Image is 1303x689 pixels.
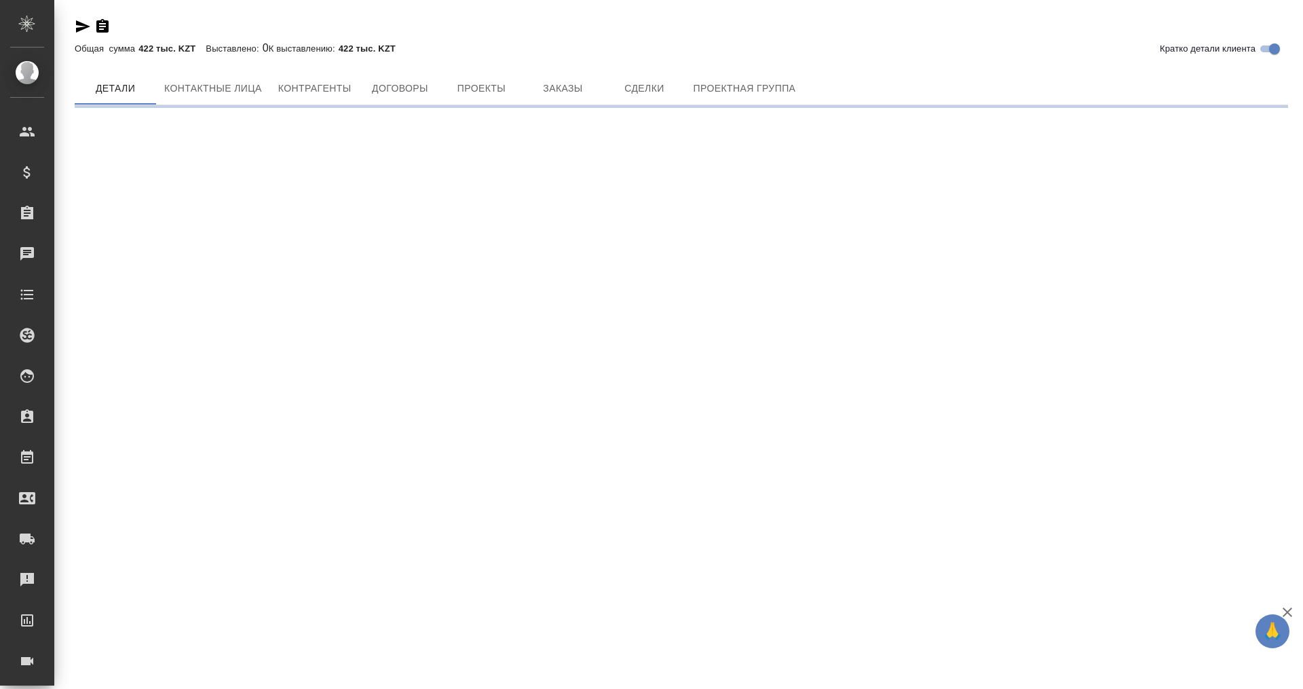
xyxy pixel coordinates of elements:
span: Проекты [449,80,514,97]
span: Сделки [611,80,677,97]
span: Проектная группа [693,80,795,97]
p: К выставлению: [269,43,339,54]
span: Контактные лица [164,80,262,97]
span: Кратко детали клиента [1160,42,1255,56]
span: 🙏 [1261,617,1284,646]
p: Общая сумма [75,43,138,54]
button: Скопировать ссылку для ЯМессенджера [75,18,91,35]
p: 422 тыс. KZT [339,43,406,54]
span: Детали [83,80,148,97]
span: Контрагенты [278,80,352,97]
div: 0 [75,40,1288,56]
p: Выставлено: [206,43,262,54]
button: Скопировать ссылку [94,18,111,35]
span: Договоры [367,80,432,97]
button: 🙏 [1255,614,1289,648]
span: Заказы [530,80,595,97]
p: 422 тыс. KZT [138,43,206,54]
